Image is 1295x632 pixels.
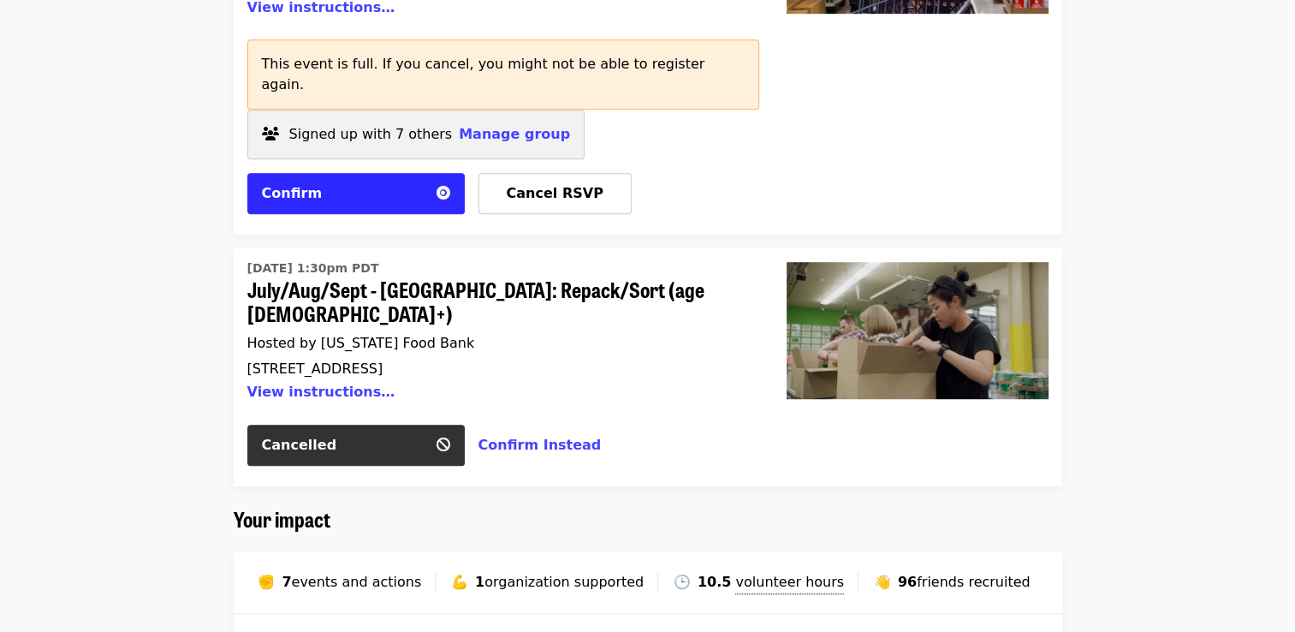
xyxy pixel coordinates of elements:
button: Cancelled [247,425,465,466]
strong: 10.5 [698,574,731,590]
span: Manage group [459,126,570,142]
div: [STREET_ADDRESS] [247,361,746,377]
i: ban icon [437,437,450,453]
span: friends recruited [917,574,1031,590]
span: flexed biceps emoji [451,574,468,590]
time: [DATE] 1:30pm PDT [247,259,379,277]
strong: 7 [282,574,291,590]
button: Confirm [247,173,465,214]
strong: 96 [898,574,917,590]
span: Hosted by [US_STATE] Food Bank [247,335,475,351]
span: Confirm [262,185,323,201]
button: Manage group [459,124,570,145]
button: Confirm Instead [478,435,602,456]
strong: 1 [475,574,484,590]
span: Includes shifts from all organizations you've supported through Mobilize. Calculated based on shi... [731,574,844,594]
span: Cancelled [262,437,337,453]
span: Your impact [234,504,330,534]
button: View instructions… [247,384,395,400]
span: clock face three o'clock emoji [674,574,691,590]
p: This event is full. If you cancel, you might not be able to register again. [262,54,745,95]
a: July/Aug/Sept - Portland: Repack/Sort (age 8+) [247,255,746,411]
i: users icon [262,126,279,142]
a: July/Aug/Sept - Portland: Repack/Sort (age 8+) [773,248,1062,486]
button: Cancel RSVP [478,173,632,214]
span: events and actions [292,574,422,590]
span: Cancel RSVP [507,185,603,201]
span: July/Aug/Sept - [GEOGRAPHIC_DATA]: Repack/Sort (age [DEMOGRAPHIC_DATA]+) [247,277,746,327]
img: July/Aug/Sept - Portland: Repack/Sort (age 8+) [787,262,1048,399]
span: raised fist emoji [258,574,275,590]
span: waving hand emoji [874,574,891,590]
span: Signed up with 7 others [289,126,453,142]
span: volunteer hours [735,574,844,590]
span: organization supported [484,574,644,590]
i: circle-o icon [437,185,450,201]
